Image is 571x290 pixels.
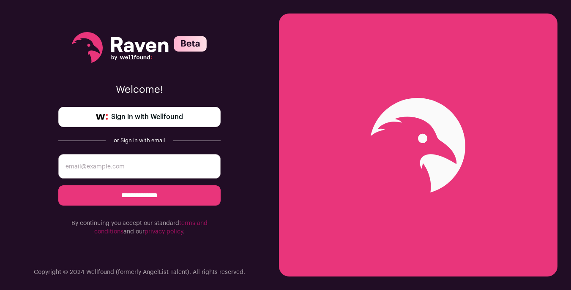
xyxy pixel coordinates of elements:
[145,229,183,235] a: privacy policy
[96,114,108,120] img: wellfound-symbol-flush-black-fb3c872781a75f747ccb3a119075da62bfe97bd399995f84a933054e44a575c4.png
[58,219,221,236] p: By continuing you accept our standard and our .
[58,107,221,127] a: Sign in with Wellfound
[112,137,167,144] div: or Sign in with email
[111,112,183,122] span: Sign in with Wellfound
[34,268,245,276] p: Copyright © 2024 Wellfound (formerly AngelList Talent). All rights reserved.
[58,154,221,179] input: email@example.com
[58,83,221,97] p: Welcome!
